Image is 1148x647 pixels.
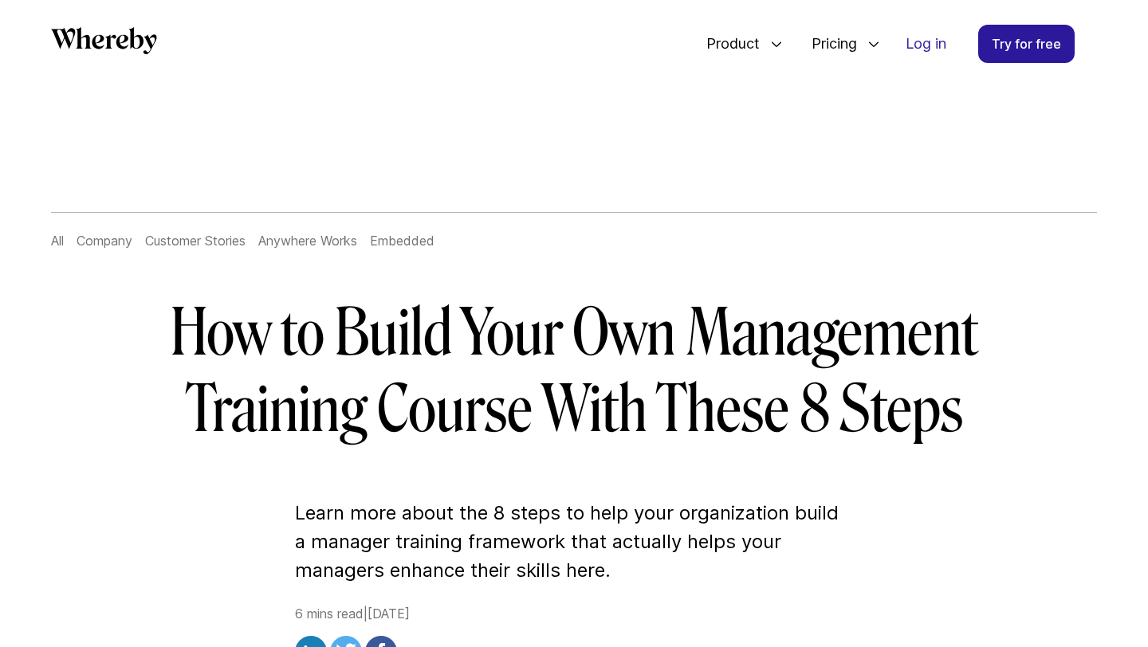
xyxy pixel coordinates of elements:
span: Product [690,18,764,70]
svg: Whereby [51,27,157,54]
a: Anywhere Works [258,233,357,249]
a: Whereby [51,27,157,60]
p: Learn more about the 8 steps to help your organization build a manager training framework that ac... [295,499,853,585]
a: Try for free [978,25,1075,63]
a: Customer Stories [145,233,246,249]
a: All [51,233,64,249]
a: Embedded [370,233,434,249]
a: Company [77,233,132,249]
a: Log in [893,25,959,62]
h1: How to Build Your Own Management Training Course With These 8 Steps [115,295,1033,448]
span: Pricing [796,18,861,70]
